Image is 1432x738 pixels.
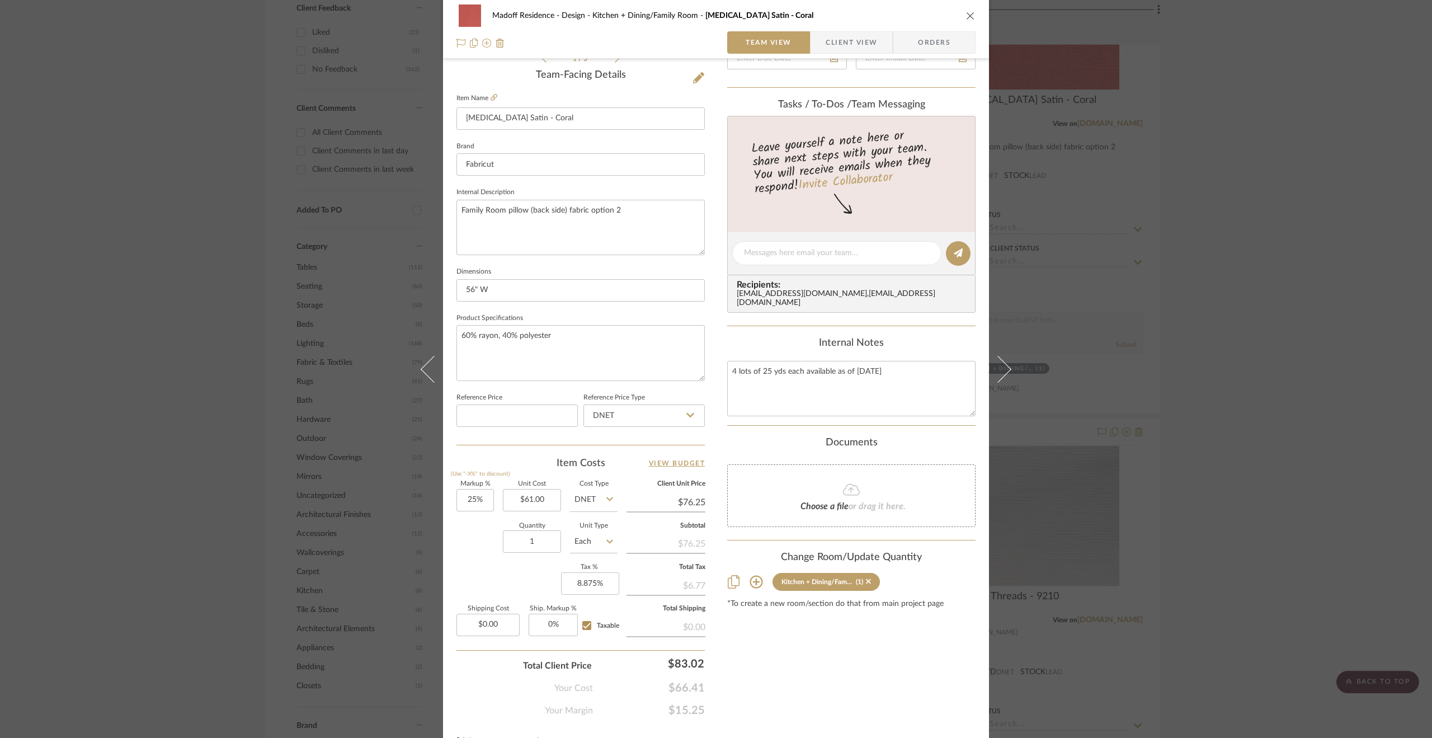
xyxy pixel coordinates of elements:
div: *To create a new room/section do that from main project page [727,600,976,609]
div: [EMAIL_ADDRESS][DOMAIN_NAME] , [EMAIL_ADDRESS][DOMAIN_NAME] [737,290,971,308]
label: Brand [456,144,474,149]
label: Reference Price [456,395,502,401]
span: Total Client Price [523,659,592,673]
input: Enter the dimensions of this item [456,279,705,302]
span: 1 [573,55,578,62]
label: Shipping Cost [456,606,520,612]
button: close [965,11,976,21]
div: $83.02 [597,652,709,675]
img: Remove from project [496,39,505,48]
label: Client Unit Price [626,481,705,487]
span: Madoff Residence - Design [492,12,592,20]
span: Kitchen + Dining/Family Room [592,12,705,20]
label: Unit Cost [503,481,561,487]
div: $6.77 [626,575,705,595]
span: 3 [583,55,589,62]
span: Choose a file [800,502,849,511]
label: Unit Type [570,523,618,529]
label: Dimensions [456,269,491,275]
input: Enter Brand [456,153,705,176]
label: Ship. Markup % [529,606,578,612]
div: Item Costs [456,457,705,470]
div: Change Room/Update Quantity [727,552,976,564]
div: (1) [856,578,863,586]
label: Subtotal [626,523,705,529]
span: $66.41 [593,681,705,695]
div: $0.00 [626,616,705,636]
div: Team-Facing Details [456,69,705,82]
input: Enter Item Name [456,107,705,130]
div: Documents [727,437,976,449]
div: Internal Notes [727,337,976,350]
img: e8529ab9-6338-45e1-848e-a04489be914f_48x40.jpg [456,4,483,27]
span: Team View [746,31,792,54]
label: Internal Description [456,190,515,195]
label: Cost Type [570,481,618,487]
label: Total Tax [626,565,705,570]
span: Tasks / To-Dos / [778,100,851,110]
label: Total Shipping [626,606,705,612]
div: $76.25 [626,533,705,553]
label: Reference Price Type [583,395,645,401]
span: Orders [906,31,963,54]
label: Markup % [456,481,494,487]
span: / [578,55,583,62]
label: Tax % [561,565,618,570]
span: or drag it here. [849,502,906,511]
a: View Budget [649,457,705,470]
a: Invite Collaborator [798,168,893,196]
span: Your Cost [554,681,593,695]
span: Taxable [597,622,619,629]
span: [MEDICAL_DATA] Satin - Coral [705,12,813,20]
label: Item Name [456,93,497,103]
span: Recipients: [737,280,971,290]
span: Client View [826,31,877,54]
div: Kitchen + Dining/Family Room [781,578,853,586]
span: $15.25 [593,704,705,717]
label: Quantity [503,523,561,529]
div: Leave yourself a note here or share next steps with your team. You will receive emails when they ... [726,124,977,199]
span: Your Margin [545,704,593,717]
div: team Messaging [727,99,976,111]
label: Product Specifications [456,316,523,321]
